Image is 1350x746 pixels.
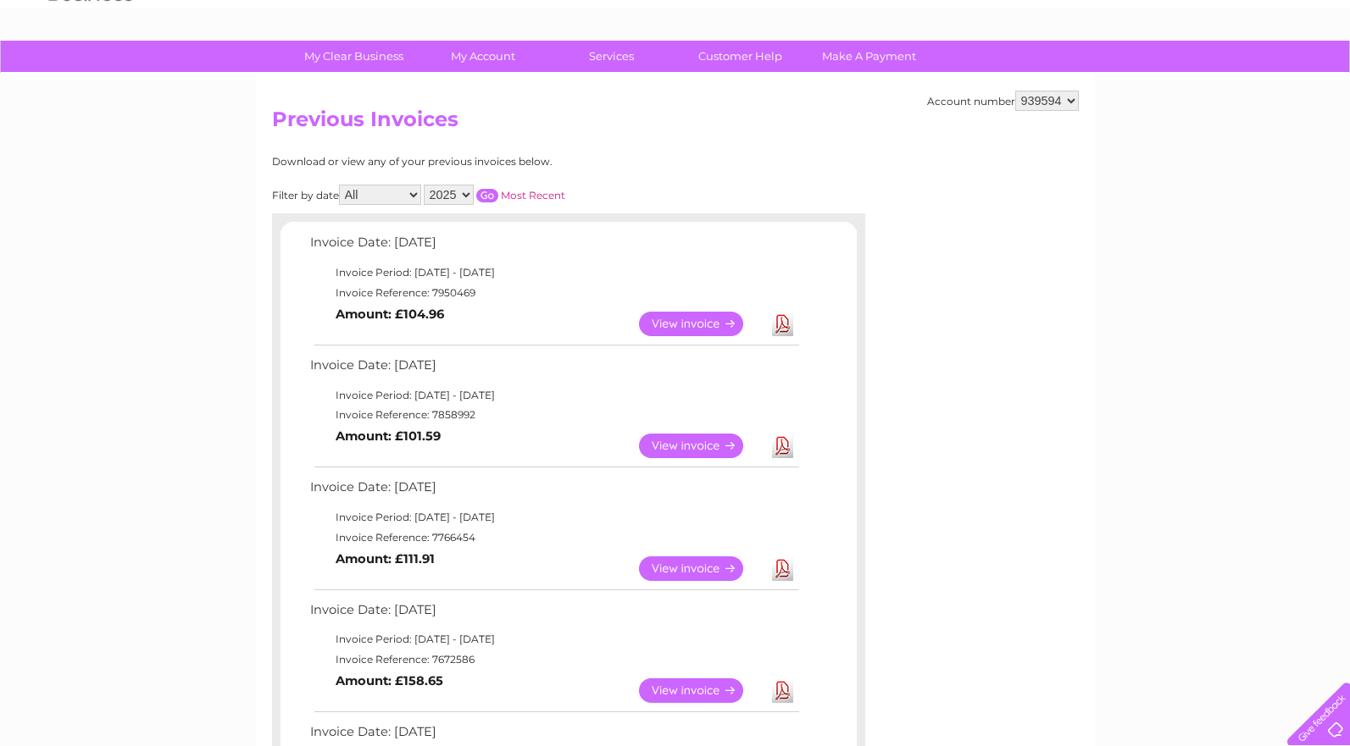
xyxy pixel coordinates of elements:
a: My Account [413,41,553,72]
a: Download [772,434,793,458]
a: Blog [1203,72,1227,85]
b: Amount: £104.96 [336,307,444,322]
td: Invoice Date: [DATE] [306,231,802,262]
a: Most Recent [501,189,565,202]
a: Download [772,312,793,336]
img: logo.png [47,44,134,96]
a: Services [542,41,681,72]
a: Energy [1094,72,1131,85]
a: Water [1052,72,1084,85]
a: Download [772,678,793,703]
a: Customer Help [670,41,810,72]
a: Telecoms [1142,72,1192,85]
a: Contact [1237,72,1279,85]
td: Invoice Period: [DATE] - [DATE] [306,385,802,406]
td: Invoice Date: [DATE] [306,354,802,385]
td: Invoice Reference: 7950469 [306,283,802,303]
div: Clear Business is a trading name of Verastar Limited (registered in [GEOGRAPHIC_DATA] No. 3667643... [275,9,1076,82]
div: Filter by date [272,185,717,205]
a: 0333 014 3131 [1031,8,1147,30]
a: View [639,556,764,581]
a: View [639,678,764,703]
b: Amount: £111.91 [336,551,435,566]
div: Account number [927,91,1079,111]
td: Invoice Reference: 7672586 [306,649,802,670]
a: View [639,312,764,336]
a: Download [772,556,793,581]
td: Invoice Reference: 7858992 [306,405,802,425]
b: Amount: £101.59 [336,428,441,444]
td: Invoice Period: [DATE] - [DATE] [306,629,802,649]
a: View [639,434,764,458]
a: Log out [1294,72,1334,85]
td: Invoice Reference: 7766454 [306,528,802,548]
td: Invoice Period: [DATE] - [DATE] [306,507,802,528]
a: Make A Payment [799,41,939,72]
a: My Clear Business [284,41,424,72]
td: Invoice Date: [DATE] [306,476,802,507]
h2: Previous Invoices [272,108,1079,140]
div: Download or view any of your previous invoices below. [272,156,717,168]
b: Amount: £158.65 [336,673,443,688]
td: Invoice Period: [DATE] - [DATE] [306,262,802,283]
td: Invoice Date: [DATE] [306,599,802,630]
